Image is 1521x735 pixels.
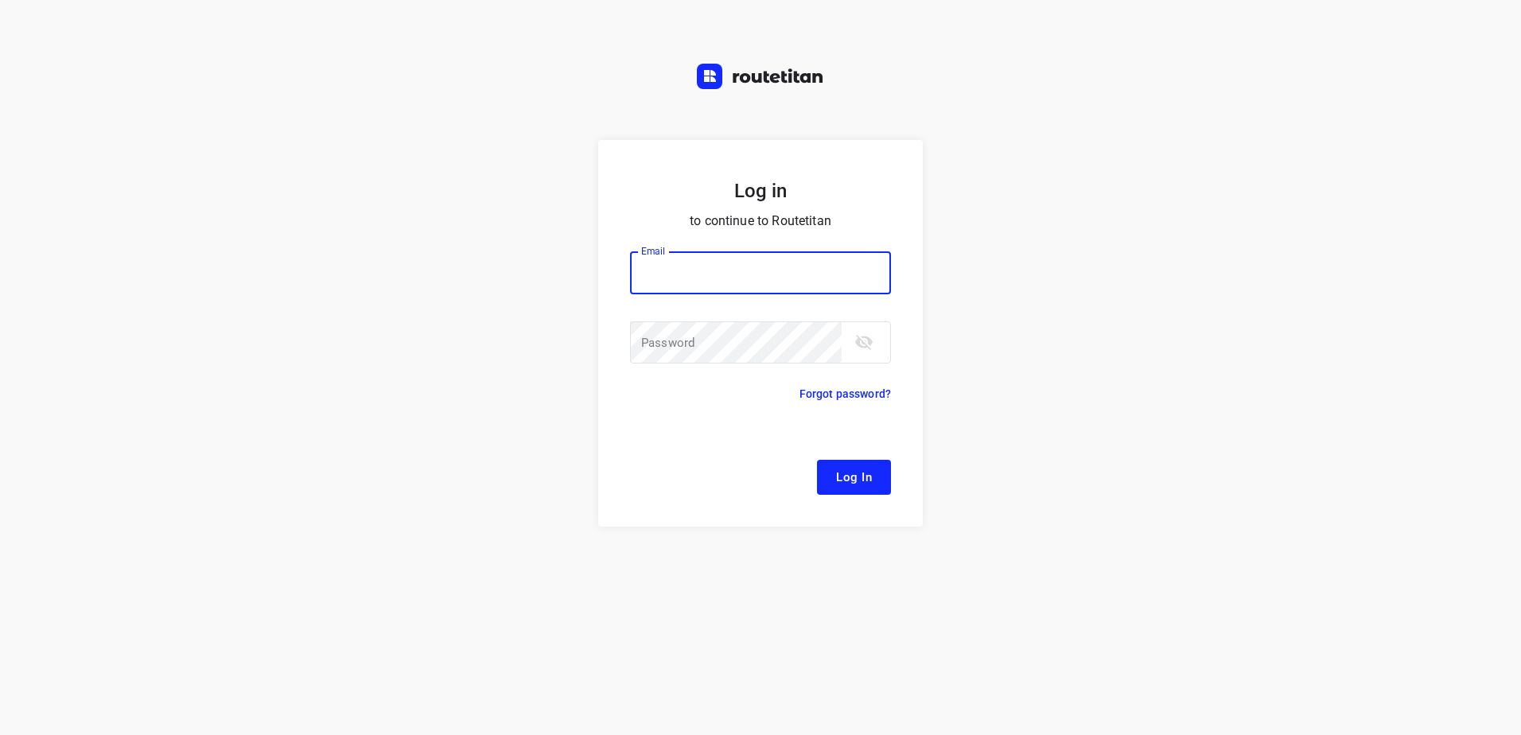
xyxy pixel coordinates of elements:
[799,384,891,403] p: Forgot password?
[836,467,872,488] span: Log In
[630,210,891,232] p: to continue to Routetitan
[848,326,880,358] button: toggle password visibility
[630,178,891,204] h5: Log in
[817,460,891,495] button: Log In
[697,64,824,89] img: Routetitan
